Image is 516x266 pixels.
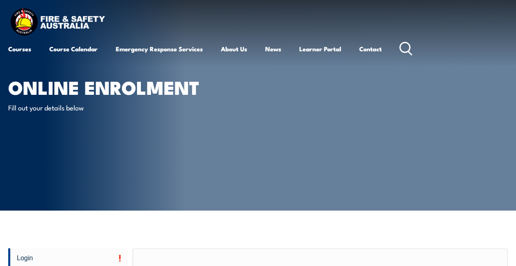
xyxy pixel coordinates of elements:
a: News [265,39,281,59]
a: Courses [8,39,31,59]
a: About Us [221,39,247,59]
a: Contact [359,39,382,59]
a: Course Calendar [49,39,98,59]
p: Fill out your details below [8,103,158,112]
a: Emergency Response Services [116,39,203,59]
a: Learner Portal [299,39,341,59]
h1: Online Enrolment [8,79,211,95]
